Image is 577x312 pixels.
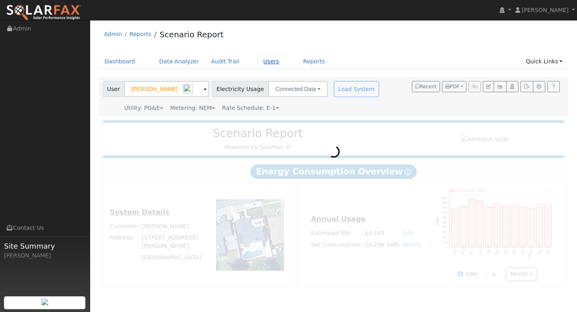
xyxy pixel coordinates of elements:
a: Reports [297,54,331,69]
a: Users [257,54,285,69]
button: Export Interval Data [521,81,533,92]
span: Alias: HE1 [222,105,279,111]
div: Metering: NEM [170,104,215,112]
a: Data Analyzer [153,54,205,69]
span: PDF [445,84,460,89]
button: Connected Data [268,81,328,97]
a: Admin [104,31,122,37]
img: npw-badge-icon-locked.svg [183,84,193,94]
img: SolarFax [6,4,81,21]
button: PDF [442,81,466,92]
input: Select a User [124,81,209,97]
div: [PERSON_NAME] [4,251,86,260]
img: retrieve [42,299,48,305]
a: Reports [129,31,151,37]
button: Settings [533,81,545,92]
a: Dashboard [99,54,141,69]
button: Recent [412,81,440,92]
span: User [103,81,125,97]
a: Scenario Report [159,30,224,39]
button: Multi-Series Graph [494,81,506,92]
a: Audit Trail [205,54,245,69]
a: Help Link [547,81,560,92]
span: Site Summary [4,241,86,251]
a: Quick Links [520,54,569,69]
button: Edit User [483,81,494,92]
div: Utility: PG&E [124,104,163,112]
button: Login As [506,81,518,92]
span: Electricity Usage [212,81,268,97]
span: [PERSON_NAME] [522,7,569,13]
